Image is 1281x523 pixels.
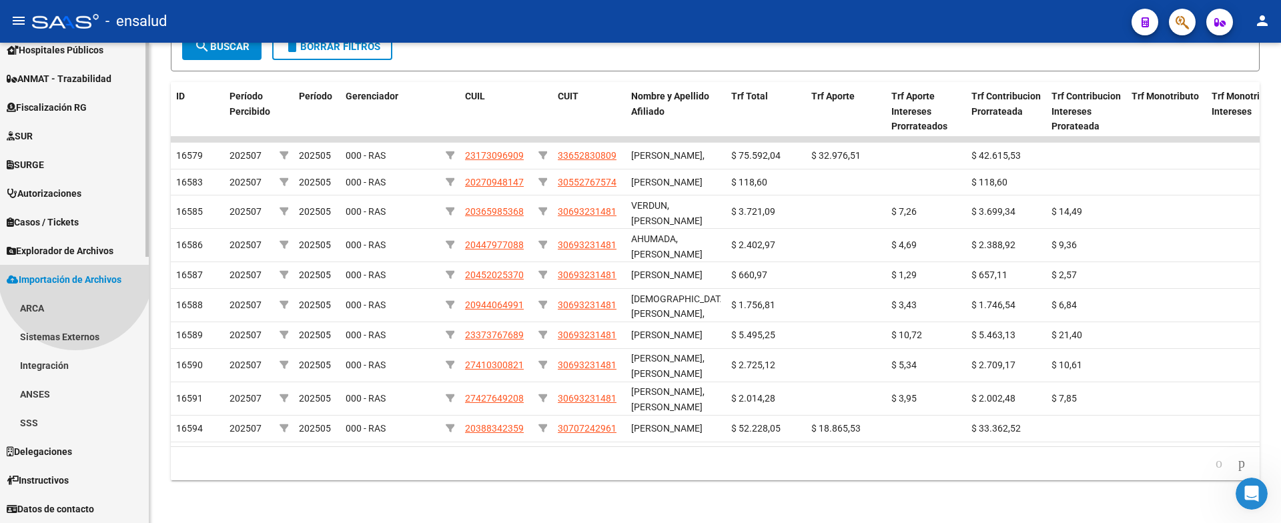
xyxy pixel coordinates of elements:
span: 202505 [299,393,331,404]
datatable-header-cell: CUIT [552,82,626,141]
span: $ 660,97 [731,270,767,280]
span: ANMAT - Trazabilidad [7,71,111,86]
div: Ludmila dice… [11,276,256,328]
span: 16579 [176,150,203,161]
span: 16590 [176,360,203,370]
datatable-header-cell: Trf Aporte Intereses Prorrateados [886,82,966,141]
span: $ 3.721,09 [731,206,775,217]
span: 202507 [230,300,262,310]
span: 000 - RAS [346,177,386,187]
span: Delegaciones [7,444,72,459]
span: $ 118,60 [731,177,767,187]
span: Trf Contribucion Prorrateada [971,91,1041,117]
span: VERDUN, [PERSON_NAME] [631,200,703,226]
div: Cerrar [234,8,258,32]
span: 000 - RAS [346,360,386,370]
span: 23173096909 [465,150,524,161]
span: 16591 [176,393,203,404]
span: $ 2,57 [1051,270,1077,280]
span: 202507 [230,393,262,404]
span: Trf Total [731,91,768,101]
span: 202505 [299,330,331,340]
span: $ 42.615,53 [971,150,1021,161]
datatable-header-cell: Gerenciador [340,82,440,141]
span: $ 2.725,12 [731,360,775,370]
span: Fiscalización RG [7,100,87,115]
span: 30707242961 [558,423,616,434]
datatable-header-cell: Nombre y Apellido Afiliado [626,82,726,141]
span: [PERSON_NAME], [PERSON_NAME] [631,386,705,412]
span: Importación de Archivos [7,272,121,287]
span: 202505 [299,177,331,187]
datatable-header-cell: Trf Contribucion Prorrateada [966,82,1046,141]
div: haciendo clic en el q dice "ftp" [11,214,175,243]
span: AHUMADA, [PERSON_NAME] [631,233,703,259]
span: 20270948147 [465,177,524,187]
span: 000 - RAS [346,239,386,250]
div: Los ves? [21,113,61,126]
span: 000 - RAS [346,330,386,340]
div: Hay unos botones amarillos. [11,74,165,103]
span: $ 2.014,28 [731,393,775,404]
span: Trf Monotributo [1132,91,1199,101]
span: 30693231481 [558,393,616,404]
button: Selector de emoji [21,421,31,432]
div: Cualquier otra consulta, quedo a disposición. [11,276,219,318]
span: 20452025370 [465,270,524,280]
span: 30693231481 [558,300,616,310]
span: 202505 [299,423,331,434]
span: 202507 [230,270,262,280]
div: Leandro dice… [11,144,256,175]
span: 202507 [230,177,262,187]
span: 16586 [176,239,203,250]
span: $ 2.388,92 [971,239,1015,250]
span: 202507 [230,330,262,340]
div: isisis [212,144,256,173]
button: Inicio [209,8,234,33]
span: 000 - RAS [346,150,386,161]
span: Instructivos [7,473,69,488]
span: $ 3.699,34 [971,206,1015,217]
span: $ 2.402,97 [731,239,775,250]
span: 16583 [176,177,203,187]
span: [PERSON_NAME] [631,423,703,434]
mat-icon: search [194,38,210,54]
span: CUIT [558,91,578,101]
div: Leandro dice… [11,175,256,215]
span: $ 1.746,54 [971,300,1015,310]
span: - ensalud [105,7,167,36]
span: [PERSON_NAME] [631,270,703,280]
span: $ 1.756,81 [731,300,775,310]
span: 202507 [230,150,262,161]
span: 30693231481 [558,270,616,280]
datatable-header-cell: Período [294,82,340,141]
span: [PERSON_NAME] [631,330,703,340]
span: [DEMOGRAPHIC_DATA] [PERSON_NAME], [631,294,729,320]
span: $ 7,26 [891,206,917,217]
datatable-header-cell: ID [171,82,224,141]
a: go to previous page [1210,456,1228,471]
span: 30693231481 [558,360,616,370]
span: 202505 [299,300,331,310]
span: 20388342359 [465,423,524,434]
div: liosto dio valido [161,175,256,204]
span: $ 33.362,52 [971,423,1021,434]
datatable-header-cell: Trf Total [726,82,806,141]
span: 20447977088 [465,239,524,250]
mat-icon: menu [11,13,27,29]
span: [PERSON_NAME] [631,177,703,187]
span: 202507 [230,423,262,434]
button: Adjuntar un archivo [63,421,74,432]
button: go back [9,8,34,33]
mat-icon: person [1254,13,1270,29]
a: go to next page [1232,456,1251,471]
datatable-header-cell: Trf Contribucion Intereses Prorateada [1046,82,1126,141]
span: 23373767689 [465,330,524,340]
span: Período [299,91,332,101]
datatable-header-cell: Trf Monotributo [1126,82,1206,141]
span: $ 75.592,04 [731,150,781,161]
span: 202507 [230,239,262,250]
span: 27427649208 [465,393,524,404]
span: Nombre y Apellido Afiliado [631,91,709,117]
span: 16594 [176,423,203,434]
